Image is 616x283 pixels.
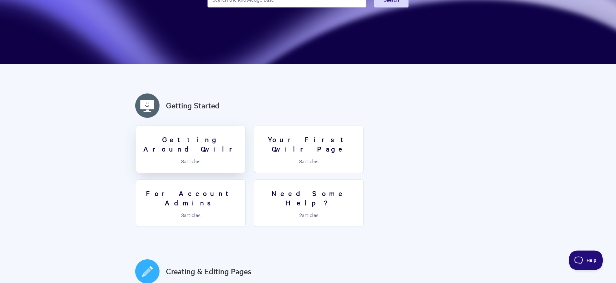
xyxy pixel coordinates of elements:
[140,189,242,207] h3: For Account Admins
[181,211,184,218] span: 3
[258,212,360,218] p: articles
[140,158,242,164] p: articles
[140,135,242,153] h3: Getting Around Qwilr
[299,211,302,218] span: 2
[258,158,360,164] p: articles
[140,212,242,218] p: articles
[258,189,360,207] h3: Need Some Help?
[299,157,302,165] span: 3
[258,135,360,153] h3: Your First Qwilr Page
[254,126,364,173] a: Your First Qwilr Page 3articles
[569,251,603,270] iframe: Toggle Customer Support
[166,265,252,277] a: Creating & Editing Pages
[136,126,246,173] a: Getting Around Qwilr 3articles
[166,100,219,111] a: Getting Started
[254,179,364,227] a: Need Some Help? 2articles
[181,157,184,165] span: 3
[136,179,246,227] a: For Account Admins 3articles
